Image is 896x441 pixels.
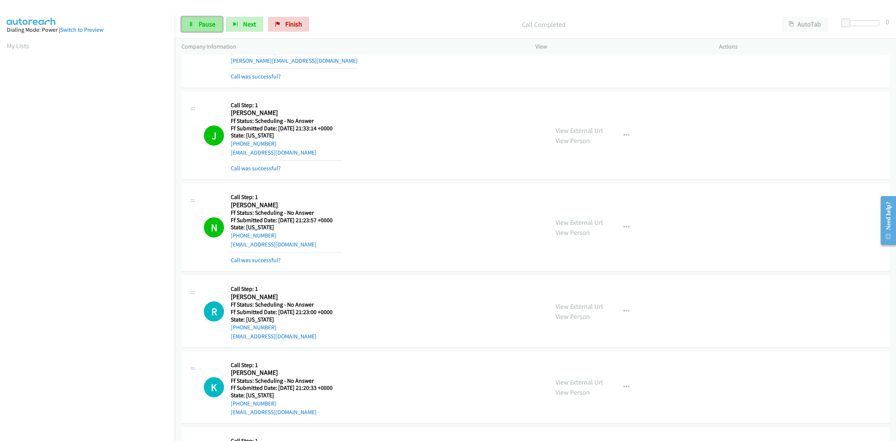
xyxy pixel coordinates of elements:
[231,140,276,147] a: [PHONE_NUMBER]
[7,58,175,412] iframe: Dialpad
[231,232,276,239] a: [PHONE_NUMBER]
[231,377,342,385] h5: Ff Status: Scheduling - No Answer
[231,369,342,377] h2: [PERSON_NAME]
[231,117,342,125] h5: Ff Status: Scheduling - No Answer
[204,377,224,397] h1: K
[319,19,768,29] p: Call Completed
[231,125,342,132] h5: Ff Submitted Date: [DATE] 21:33:14 +0000
[231,324,276,331] a: [PHONE_NUMBER]
[231,257,281,264] a: Call was successful?
[231,149,317,156] a: [EMAIL_ADDRESS][DOMAIN_NAME]
[719,42,889,51] p: Actions
[556,302,603,311] a: View External Url
[556,228,590,237] a: View Person
[243,20,256,28] span: Next
[886,17,889,27] div: 0
[535,42,706,51] p: View
[231,308,342,316] h5: Ff Submitted Date: [DATE] 21:23:00 +0000
[231,333,317,340] a: [EMAIL_ADDRESS][DOMAIN_NAME]
[231,48,276,55] a: [PHONE_NUMBER]
[231,301,342,308] h5: Ff Status: Scheduling - No Answer
[231,361,342,369] h5: Call Step: 1
[231,132,342,139] h5: State: [US_STATE]
[226,17,263,32] button: Next
[204,301,224,322] h1: R
[231,409,317,416] a: [EMAIL_ADDRESS][DOMAIN_NAME]
[556,378,603,386] a: View External Url
[231,316,342,323] h5: State: [US_STATE]
[7,41,29,50] a: My Lists
[231,57,358,64] a: [PERSON_NAME][EMAIL_ADDRESS][DOMAIN_NAME]
[231,392,342,399] h5: State: [US_STATE]
[556,218,603,227] a: View External Url
[268,17,309,32] a: Finish
[199,20,215,28] span: Pause
[556,126,603,135] a: View External Url
[231,400,276,407] a: [PHONE_NUMBER]
[204,217,224,237] h1: N
[231,384,342,392] h5: Ff Submitted Date: [DATE] 21:20:33 +0000
[181,17,223,32] a: Pause
[7,25,168,34] div: Dialing Mode: Power |
[204,377,224,397] div: The call is yet to be attempted
[231,102,342,109] h5: Call Step: 1
[231,293,342,301] h2: [PERSON_NAME]
[231,73,281,80] a: Call was successful?
[231,201,342,209] h2: [PERSON_NAME]
[782,17,828,32] button: AutoTab
[285,20,302,28] span: Finish
[231,209,342,217] h5: Ff Status: Scheduling - No Answer
[60,26,103,33] a: Switch to Preview
[231,224,342,231] h5: State: [US_STATE]
[231,109,342,117] h2: [PERSON_NAME]
[231,165,281,172] a: Call was successful?
[204,301,224,322] div: The call is yet to be attempted
[556,312,590,321] a: View Person
[204,125,224,146] h1: J
[556,136,590,145] a: View Person
[231,193,342,201] h5: Call Step: 1
[556,388,590,397] a: View Person
[874,191,896,250] iframe: Resource Center
[845,20,879,26] div: Delay between calls (in seconds)
[231,217,342,224] h5: Ff Submitted Date: [DATE] 21:23:57 +0000
[231,241,317,248] a: [EMAIL_ADDRESS][DOMAIN_NAME]
[231,285,342,293] h5: Call Step: 1
[181,42,522,51] p: Company Information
